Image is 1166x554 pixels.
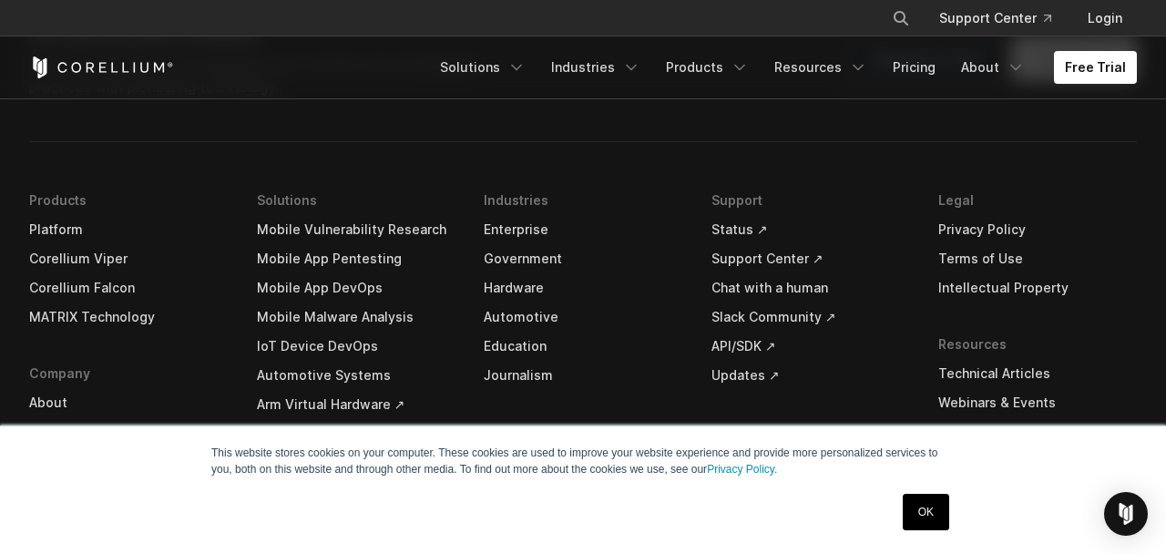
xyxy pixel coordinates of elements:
[711,244,910,273] a: Support Center ↗
[903,494,949,530] a: OK
[484,303,682,332] a: Automotive
[29,388,228,417] a: About
[711,303,910,332] a: Slack Community ↗
[484,361,682,390] a: Journalism
[429,51,537,84] a: Solutions
[211,445,955,477] p: This website stores cookies on your computer. These cookies are used to improve your website expe...
[950,51,1036,84] a: About
[257,244,455,273] a: Mobile App Pentesting
[484,244,682,273] a: Government
[257,332,455,361] a: IoT Device DevOps
[870,2,1137,35] div: Navigation Menu
[1073,2,1137,35] a: Login
[1104,492,1148,536] div: Open Intercom Messenger
[257,215,455,244] a: Mobile Vulnerability Research
[711,215,910,244] a: Status ↗
[925,2,1066,35] a: Support Center
[29,244,228,273] a: Corellium Viper
[885,2,917,35] button: Search
[938,215,1137,244] a: Privacy Policy
[711,273,910,303] a: Chat with a human
[711,361,910,390] a: Updates ↗
[938,388,1137,417] a: Webinars & Events
[29,417,228,446] a: Careers
[257,303,455,332] a: Mobile Malware Analysis
[938,417,1137,446] a: Training Classes
[29,56,174,78] a: Corellium Home
[763,51,878,84] a: Resources
[257,273,455,303] a: Mobile App DevOps
[882,51,946,84] a: Pricing
[484,332,682,361] a: Education
[257,361,455,390] a: Automotive Systems
[655,51,760,84] a: Products
[29,215,228,244] a: Platform
[1054,51,1137,84] a: Free Trial
[429,51,1137,84] div: Navigation Menu
[707,463,777,476] a: Privacy Policy.
[257,390,455,419] a: Arm Virtual Hardware ↗
[29,303,228,332] a: MATRIX Technology
[938,244,1137,273] a: Terms of Use
[484,215,682,244] a: Enterprise
[540,51,651,84] a: Industries
[484,273,682,303] a: Hardware
[711,332,910,361] a: API/SDK ↗
[938,273,1137,303] a: Intellectual Property
[938,359,1137,388] a: Technical Articles
[29,273,228,303] a: Corellium Falcon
